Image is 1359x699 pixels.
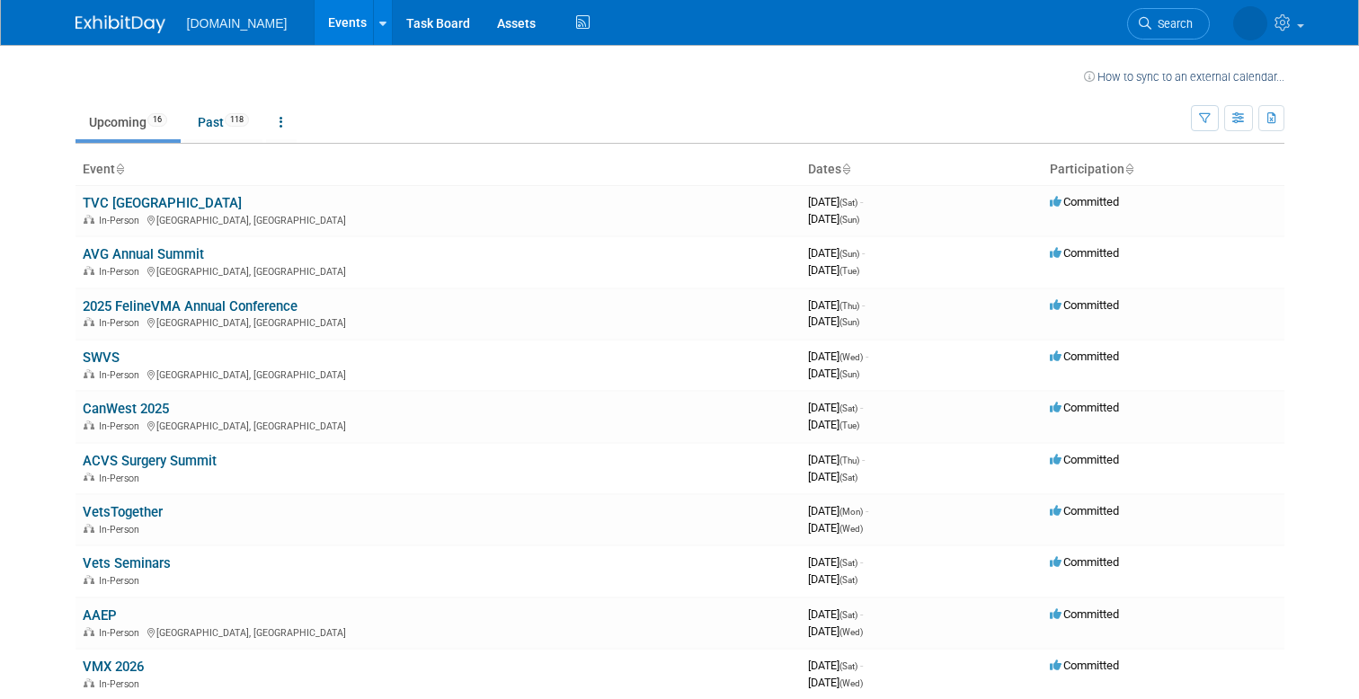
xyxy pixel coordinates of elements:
img: In-Person Event [84,575,94,584]
img: In-Person Event [84,420,94,429]
span: (Sun) [839,215,859,225]
img: Lucas Smith [1233,6,1267,40]
div: [GEOGRAPHIC_DATA], [GEOGRAPHIC_DATA] [83,367,794,381]
span: Committed [1050,607,1119,621]
span: - [860,555,863,569]
th: Event [75,155,801,185]
a: Vets Seminars [83,555,171,571]
a: Upcoming16 [75,105,181,139]
span: [DATE] [808,349,868,363]
span: (Sat) [839,558,857,568]
span: In-Person [99,627,145,639]
span: In-Person [99,473,145,484]
span: In-Person [99,317,145,329]
span: (Sat) [839,403,857,413]
span: Committed [1050,504,1119,518]
a: Search [1127,8,1210,40]
span: [DATE] [808,624,863,638]
span: (Sun) [839,369,859,379]
a: SWVS [83,349,120,366]
img: In-Person Event [84,266,94,275]
span: Committed [1050,453,1119,466]
span: (Thu) [839,301,859,311]
span: (Wed) [839,352,863,362]
span: - [866,504,868,518]
img: In-Person Event [84,678,94,687]
span: In-Person [99,678,145,690]
span: Committed [1050,659,1119,672]
span: [DATE] [808,676,863,689]
th: Dates [801,155,1043,185]
a: How to sync to an external calendar... [1084,70,1284,84]
span: - [860,659,863,672]
span: [DATE] [808,470,857,483]
img: In-Person Event [84,473,94,482]
img: In-Person Event [84,369,94,378]
span: In-Person [99,524,145,535]
a: TVC [GEOGRAPHIC_DATA] [83,195,242,211]
a: ACVS Surgery Summit [83,453,217,469]
div: [GEOGRAPHIC_DATA], [GEOGRAPHIC_DATA] [83,418,794,432]
span: In-Person [99,575,145,587]
span: Committed [1050,555,1119,569]
span: (Mon) [839,507,863,517]
span: [DATE] [808,195,863,208]
span: (Tue) [839,266,859,276]
span: (Sun) [839,249,859,259]
span: - [860,195,863,208]
span: Committed [1050,246,1119,260]
span: [DATE] [808,572,857,586]
span: [DATE] [808,555,863,569]
div: [GEOGRAPHIC_DATA], [GEOGRAPHIC_DATA] [83,624,794,639]
span: - [862,298,865,312]
a: VMX 2026 [83,659,144,675]
span: (Wed) [839,678,863,688]
span: (Sat) [839,661,857,671]
span: (Sat) [839,198,857,208]
span: In-Person [99,215,145,226]
span: [DATE] [808,314,859,328]
a: 2025 FelineVMA Annual Conference [83,298,298,314]
span: [DOMAIN_NAME] [187,16,288,31]
span: (Sat) [839,575,857,585]
span: [DATE] [808,453,865,466]
a: VetsTogether [83,504,163,520]
a: AAEP [83,607,117,624]
span: 118 [225,113,249,127]
span: - [862,246,865,260]
span: Search [1151,17,1193,31]
span: (Sat) [839,473,857,482]
span: (Tue) [839,420,859,430]
img: In-Person Event [84,317,94,326]
span: [DATE] [808,298,865,312]
div: [GEOGRAPHIC_DATA], [GEOGRAPHIC_DATA] [83,212,794,226]
th: Participation [1043,155,1284,185]
span: (Wed) [839,627,863,637]
span: - [866,349,868,363]
span: In-Person [99,266,145,278]
div: [GEOGRAPHIC_DATA], [GEOGRAPHIC_DATA] [83,314,794,329]
span: [DATE] [808,418,859,431]
span: Committed [1050,401,1119,414]
span: Committed [1050,195,1119,208]
span: [DATE] [808,504,868,518]
a: Past118 [184,105,262,139]
img: In-Person Event [84,524,94,533]
a: Sort by Participation Type [1124,162,1133,176]
span: In-Person [99,369,145,381]
span: [DATE] [808,212,859,226]
span: In-Person [99,420,145,432]
span: [DATE] [808,659,863,672]
span: (Sun) [839,317,859,327]
span: Committed [1050,298,1119,312]
span: (Wed) [839,524,863,534]
span: (Sat) [839,610,857,620]
span: [DATE] [808,246,865,260]
span: - [862,453,865,466]
span: [DATE] [808,367,859,380]
span: 16 [147,113,167,127]
span: [DATE] [808,263,859,277]
span: [DATE] [808,607,863,621]
a: Sort by Event Name [115,162,124,176]
span: - [860,607,863,621]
